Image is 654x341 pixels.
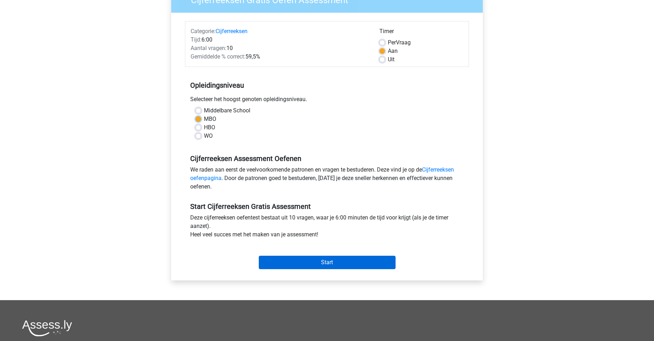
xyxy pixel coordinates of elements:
div: We raden aan eerst de veelvoorkomende patronen en vragen te bestuderen. Deze vind je op de . Door... [185,166,469,194]
h5: Opleidingsniveau [190,78,464,92]
span: Aantal vragen: [191,45,226,51]
div: Timer [379,27,463,38]
label: Middelbare School [204,106,250,115]
label: HBO [204,123,215,132]
span: Gemiddelde % correct: [191,53,245,60]
div: Deze cijferreeksen oefentest bestaat uit 10 vragen, waar je 6:00 minuten de tijd voor krijgt (als... [185,213,469,242]
div: 10 [185,44,374,52]
label: WO [204,132,213,140]
h5: Start Cijferreeksen Gratis Assessment [190,202,464,211]
img: Assessly logo [22,320,72,336]
span: Categorie: [191,28,216,35]
label: Aan [388,47,398,55]
span: Per [388,39,396,46]
h5: Cijferreeksen Assessment Oefenen [190,154,464,163]
span: Tijd: [191,36,201,43]
label: Vraag [388,38,411,47]
div: 6:00 [185,36,374,44]
label: Uit [388,55,395,64]
label: MBO [204,115,216,123]
div: 59,5% [185,52,374,61]
a: Cijferreeksen [216,28,248,35]
div: Selecteer het hoogst genoten opleidingsniveau. [185,95,469,106]
input: Start [259,256,396,269]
